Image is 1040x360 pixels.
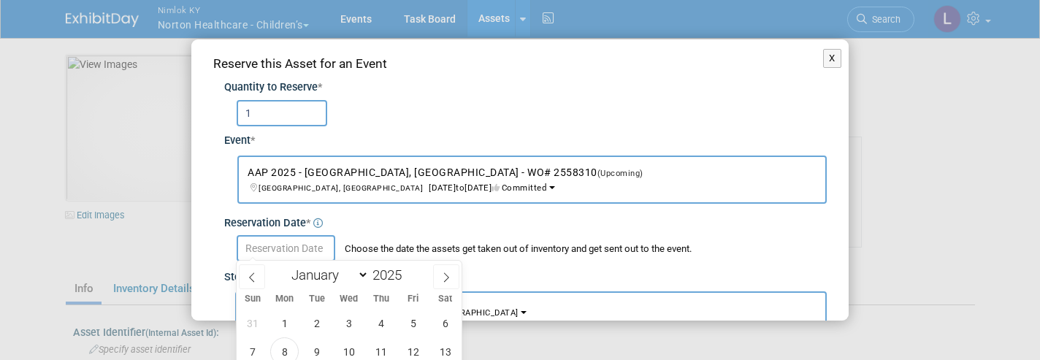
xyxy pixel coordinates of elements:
span: September 3, 2025 [334,309,363,337]
span: Sun [237,294,269,304]
span: September 1, 2025 [270,309,299,337]
button: X [823,49,841,68]
span: September 4, 2025 [367,309,395,337]
div: Event [224,126,827,149]
button: Nimlok [US_STATE][GEOGRAPHIC_DATA], [GEOGRAPHIC_DATA] [235,291,827,332]
span: Wed [333,294,365,304]
span: [GEOGRAPHIC_DATA], [GEOGRAPHIC_DATA] [259,183,429,193]
span: Fri [397,294,429,304]
button: AAP 2025 - [GEOGRAPHIC_DATA], [GEOGRAPHIC_DATA] - WO# 2558310(Upcoming) [GEOGRAPHIC_DATA], [GEOGR... [237,156,827,204]
span: AAP 2025 - [GEOGRAPHIC_DATA], [GEOGRAPHIC_DATA] - WO# 2558310 [248,166,652,193]
span: September 2, 2025 [302,309,331,337]
span: Mon [269,294,301,304]
select: Month [285,266,369,284]
span: [DATE] [DATE] Committed [248,168,652,193]
input: Reservation Date [237,235,335,261]
span: Reserve this Asset for an Event [213,56,387,71]
span: Thu [365,294,397,304]
div: Storage Location [224,261,827,286]
div: Quantity to Reserve [224,80,827,96]
span: Choose the date the assets get taken out of inventory and get sent out to the event. [337,243,692,254]
span: Sat [429,294,462,304]
span: (Upcoming) [597,169,643,178]
input: Year [369,267,413,283]
div: Reservation Date [224,207,827,231]
span: to [456,183,464,193]
span: September 6, 2025 [431,309,459,337]
span: September 5, 2025 [399,309,427,337]
span: August 31, 2025 [238,309,267,337]
span: Tue [301,294,333,304]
